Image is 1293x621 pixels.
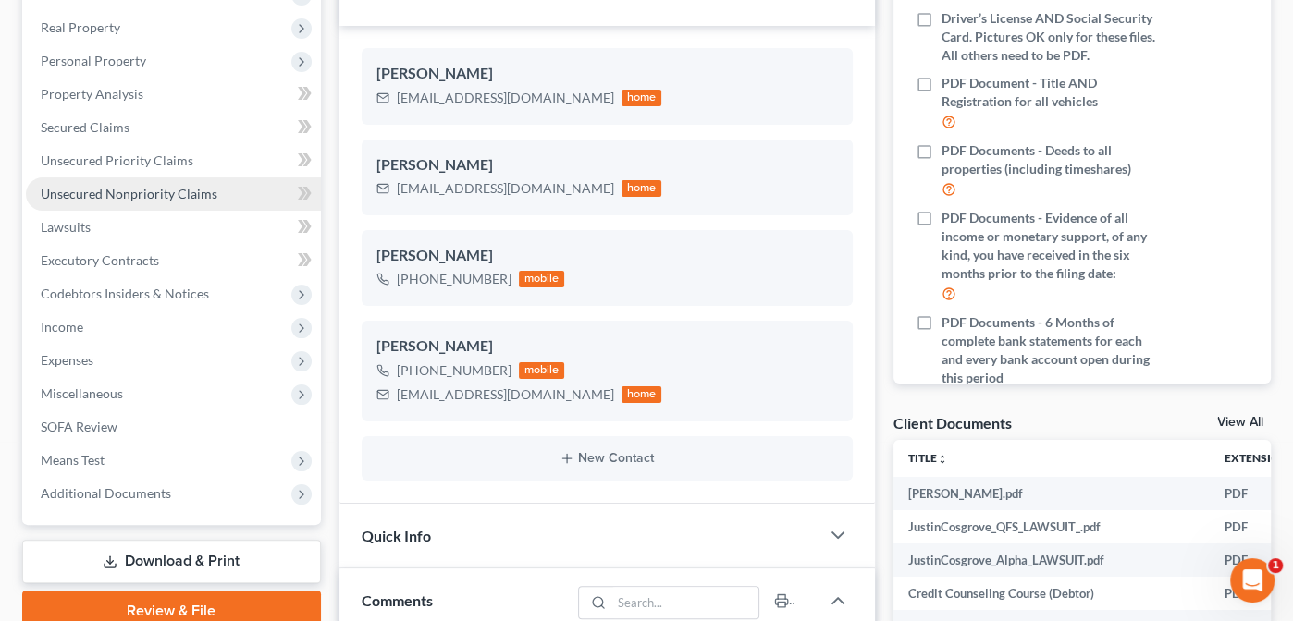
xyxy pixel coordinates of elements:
[908,451,948,465] a: Titleunfold_more
[519,271,565,287] div: mobile
[362,527,431,544] span: Quick Info
[26,78,321,111] a: Property Analysis
[376,335,838,358] div: [PERSON_NAME]
[41,119,129,135] span: Secured Claims
[397,179,614,198] div: [EMAIL_ADDRESS][DOMAIN_NAME]
[622,386,662,403] div: home
[397,89,614,107] div: [EMAIL_ADDRESS][DOMAIN_NAME]
[937,454,948,465] i: unfold_more
[26,111,321,144] a: Secured Claims
[26,144,321,177] a: Unsecured Priority Claims
[1217,416,1263,429] a: View All
[41,219,91,235] span: Lawsuits
[397,270,511,288] div: [PHONE_NUMBER]
[26,244,321,277] a: Executory Contracts
[376,154,838,177] div: [PERSON_NAME]
[41,19,120,35] span: Real Property
[622,90,662,106] div: home
[41,186,217,201] span: Unsecured Nonpriority Claims
[41,53,146,68] span: Personal Property
[893,543,1210,577] td: JustinCosgrove_Alpha_LAWSUIT.pdf
[26,177,321,211] a: Unsecured Nonpriority Claims
[942,209,1161,283] span: PDF Documents - Evidence of all income or monetary support, of any kind, you have received in the...
[376,451,838,466] button: New Contact
[41,352,93,368] span: Expenses
[376,245,838,267] div: [PERSON_NAME]
[362,591,433,609] span: Comments
[41,86,143,102] span: Property Analysis
[26,211,321,244] a: Lawsuits
[942,74,1161,111] span: PDF Document - Title AND Registration for all vehicles
[622,180,662,197] div: home
[41,419,117,434] span: SOFA Review
[1230,558,1275,603] iframe: Intercom live chat
[611,587,758,618] input: Search...
[893,477,1210,510] td: [PERSON_NAME].pdf
[41,385,123,401] span: Miscellaneous
[893,413,1012,432] div: Client Documents
[1268,558,1283,573] span: 1
[397,385,614,404] div: [EMAIL_ADDRESS][DOMAIN_NAME]
[41,452,105,468] span: Means Test
[942,313,1161,387] span: PDF Documents - 6 Months of complete bank statements for each and every bank account open during ...
[41,319,83,335] span: Income
[942,9,1161,65] span: Driver’s License AND Social Security Card. Pictures OK only for these files. All others need to b...
[41,286,209,301] span: Codebtors Insiders & Notices
[519,362,565,379] div: mobile
[41,485,171,501] span: Additional Documents
[893,577,1210,610] td: Credit Counseling Course (Debtor)
[41,152,193,168] span: Unsecured Priority Claims
[376,63,838,85] div: [PERSON_NAME]
[397,361,511,380] div: [PHONE_NUMBER]
[26,410,321,444] a: SOFA Review
[41,252,159,268] span: Executory Contracts
[942,141,1161,178] span: PDF Documents - Deeds to all properties (including timeshares)
[893,510,1210,543] td: JustinCosgrove_QFS_LAWSUIT_.pdf
[22,540,321,583] a: Download & Print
